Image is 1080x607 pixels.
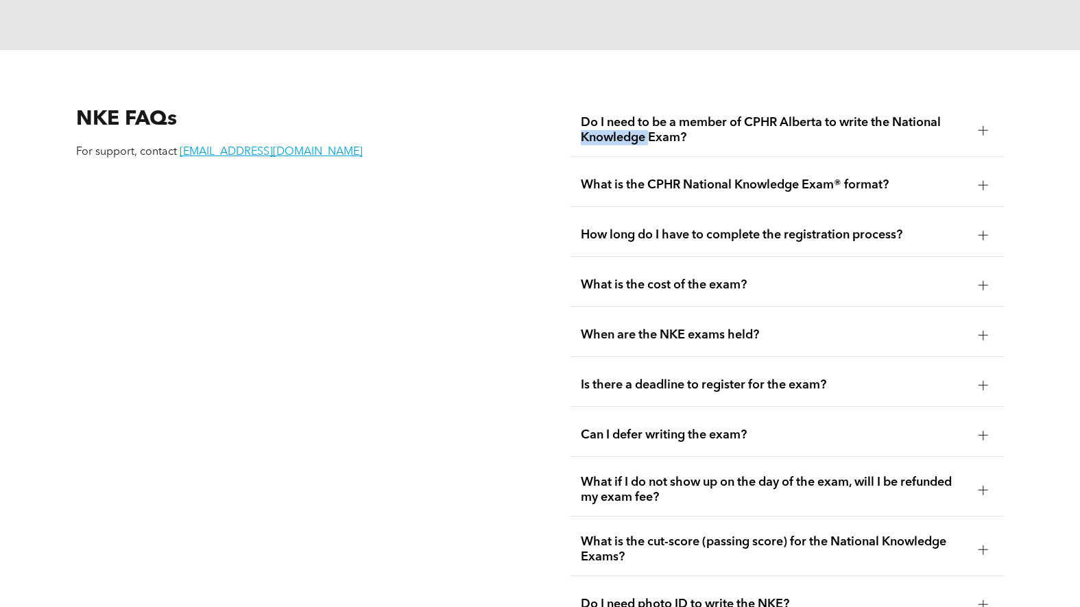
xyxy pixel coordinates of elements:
span: When are the NKE exams held? [581,327,967,343]
span: Can I defer writing the exam? [581,428,967,443]
span: How long do I have to complete the registration process? [581,227,967,243]
span: For support, contact [76,147,177,158]
span: What if I do not show up on the day of the exam, will I be refunded my exam fee? [581,475,967,505]
a: [EMAIL_ADDRESS][DOMAIN_NAME] [180,147,363,158]
span: What is the cut-score (passing score) for the National Knowledge Exams? [581,534,967,565]
span: What is the CPHR National Knowledge Exam® format? [581,177,967,193]
span: Is there a deadline to register for the exam? [581,377,967,393]
span: What is the cost of the exam? [581,277,967,293]
span: NKE FAQs [76,109,177,129]
span: Do I need to be a member of CPHR Alberta to write the National Knowledge Exam? [581,115,967,145]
